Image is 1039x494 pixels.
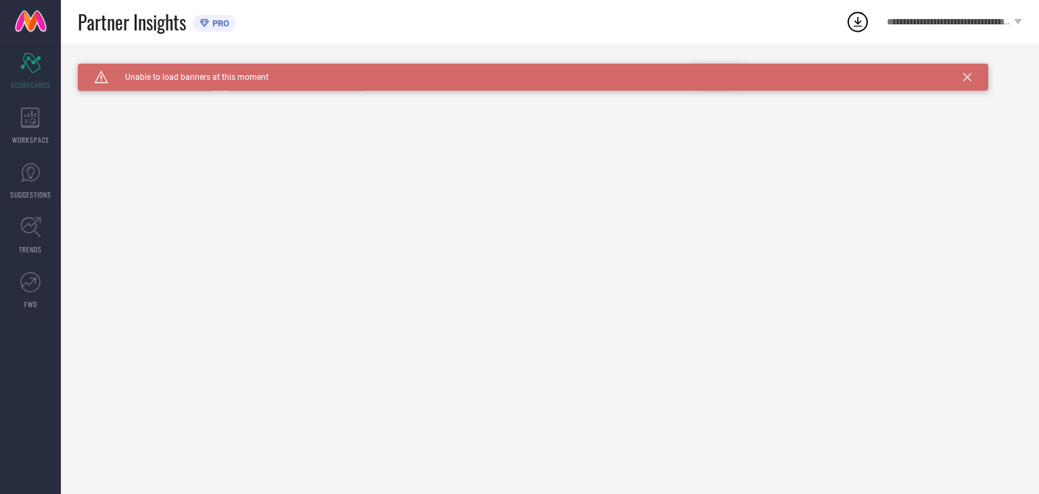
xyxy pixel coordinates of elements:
[78,64,213,73] div: Brand
[10,189,51,200] span: SUGGESTIONS
[24,299,37,309] span: FWD
[19,244,42,254] span: TRENDS
[12,135,49,145] span: WORKSPACE
[108,72,269,82] span: Unable to load banners at this moment
[78,8,186,36] span: Partner Insights
[11,80,51,90] span: SCORECARDS
[846,9,870,34] div: Open download list
[209,18,229,28] span: PRO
